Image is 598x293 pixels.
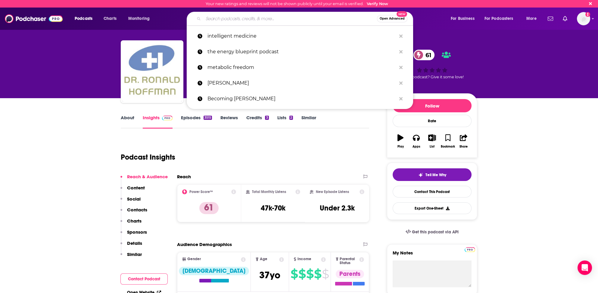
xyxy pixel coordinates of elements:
button: Follow [393,99,472,112]
a: Reviews [220,115,238,129]
button: Share [456,130,472,152]
div: 3 [265,116,269,120]
h2: Reach [177,174,191,179]
p: Similar [127,251,142,257]
h2: Power Score™ [189,190,213,194]
span: Age [260,257,267,261]
img: Intelligent Medicine [122,42,182,102]
button: Charts [120,218,142,229]
p: intelligent medicine [207,28,396,44]
div: 3515 [204,116,212,120]
button: Export One-Sheet [393,202,472,214]
button: Content [120,185,145,196]
button: Show profile menu [577,12,590,25]
span: Good podcast? Give it some love! [400,75,464,79]
span: For Podcasters [484,14,513,23]
button: Contacts [120,207,147,218]
button: Similar [120,251,142,263]
div: Play [397,145,404,148]
p: Contacts [127,207,147,213]
a: metabolic freedom [187,60,413,75]
h2: New Episode Listens [316,190,349,194]
a: the energy blueprint podcast [187,44,413,60]
p: 61 [199,202,219,214]
a: Charts [100,14,120,23]
span: Tell Me Why [425,173,446,177]
button: List [424,130,440,152]
div: Parents [336,270,364,278]
h3: 47k-70k [261,204,285,213]
button: Social [120,196,141,207]
a: Get this podcast via API [401,225,463,239]
span: $ [291,269,298,279]
p: Social [127,196,141,202]
div: 61Good podcast? Give it some love! [387,46,477,83]
div: Share [459,145,468,148]
span: Parental Status [340,257,358,265]
span: New [397,11,407,17]
img: Podchaser - Follow, Share and Rate Podcasts [5,13,63,24]
img: tell me why sparkle [418,173,423,177]
p: Becoming Ronin [207,91,396,107]
span: Income [297,257,311,261]
button: tell me why sparkleTell Me Why [393,168,472,181]
span: Get this podcast via API [412,229,459,235]
span: $ [314,269,321,279]
div: Apps [413,145,420,148]
a: intelligent medicine [187,28,413,44]
h2: Audience Demographics [177,242,232,247]
a: 61 [413,50,434,60]
a: Credits3 [246,115,269,129]
a: Show notifications dropdown [545,14,556,24]
button: Apps [408,130,424,152]
span: 37 yo [259,269,280,281]
p: Sponsors [127,229,147,235]
p: metabolic freedom [207,60,396,75]
img: User Profile [577,12,590,25]
button: Play [393,130,408,152]
a: Contact This Podcast [393,186,472,198]
label: My Notes [393,250,472,260]
span: $ [322,269,329,279]
div: Your new ratings and reviews will not be shown publicly until your email is verified. [206,2,388,6]
img: Podchaser Pro [465,247,475,252]
span: 61 [419,50,434,60]
span: Monitoring [128,14,150,23]
p: Details [127,240,142,246]
button: Bookmark [440,130,456,152]
a: Episodes3515 [181,115,212,129]
button: open menu [481,14,522,23]
a: InsightsPodchaser Pro [143,115,173,129]
a: Becoming [PERSON_NAME] [187,91,413,107]
h1: Podcast Insights [121,153,175,162]
span: Logged in as BretAita [577,12,590,25]
a: Verify Now [367,2,388,6]
a: Lists2 [277,115,293,129]
span: $ [298,269,306,279]
button: Sponsors [120,229,147,240]
a: [PERSON_NAME] [187,75,413,91]
div: Open Intercom Messenger [578,260,592,275]
span: Open Advanced [380,17,405,20]
button: Open AdvancedNew [377,15,407,22]
a: Pro website [465,246,475,252]
p: the energy blueprint podcast [207,44,396,60]
span: Charts [104,14,117,23]
span: More [526,14,537,23]
button: Details [120,240,142,251]
h2: Total Monthly Listens [252,190,286,194]
p: Charts [127,218,142,224]
div: List [430,145,434,148]
div: Search podcasts, credits, & more... [192,12,419,26]
button: Reach & Audience [120,174,168,185]
p: Content [127,185,145,191]
input: Search podcasts, credits, & more... [203,14,377,23]
button: open menu [124,14,157,23]
div: 2 [289,116,293,120]
div: [DEMOGRAPHIC_DATA] [179,267,249,275]
h3: Under 2.3k [320,204,355,213]
img: Podchaser Pro [162,116,173,120]
p: Reach & Audience [127,174,168,179]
